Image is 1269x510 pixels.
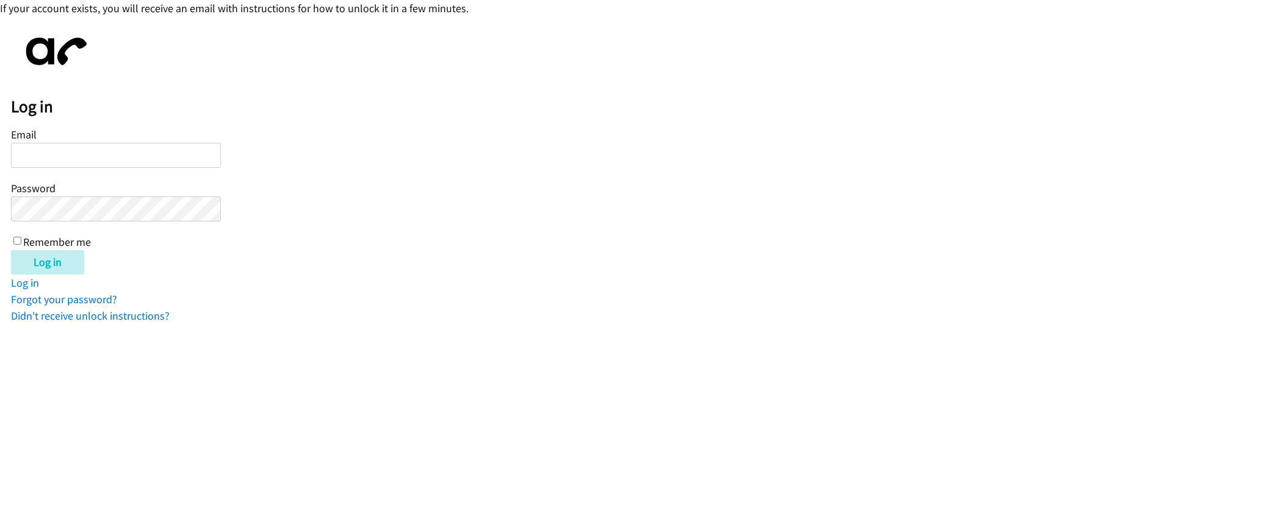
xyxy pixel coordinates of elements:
a: Didn't receive unlock instructions? [11,309,170,323]
input: Log in [11,250,84,275]
a: Forgot your password? [11,292,117,306]
label: Email [11,127,37,142]
label: Remember me [23,235,91,249]
h2: Log in [11,96,1269,117]
img: aphone-8a226864a2ddd6a5e75d1ebefc011f4aa8f32683c2d82f3fb0802fe031f96514.svg [11,27,96,76]
a: Log in [11,276,39,290]
label: Password [11,181,56,195]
